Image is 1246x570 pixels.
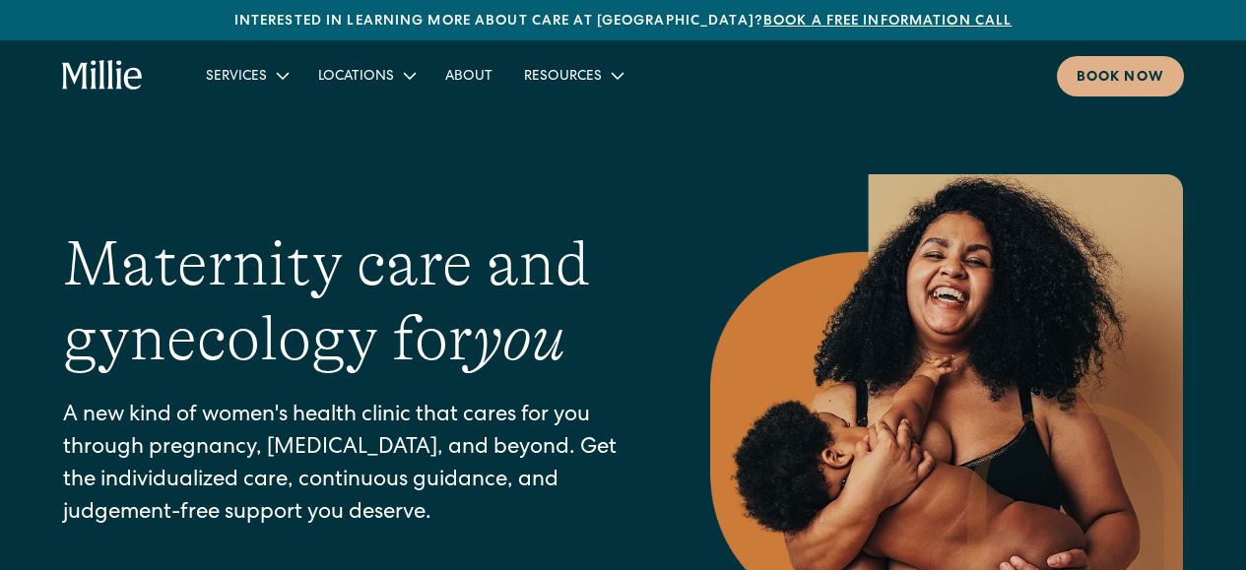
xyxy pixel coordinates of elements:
[473,303,565,374] em: you
[63,401,631,531] p: A new kind of women's health clinic that cares for you through pregnancy, [MEDICAL_DATA], and bey...
[429,59,508,92] a: About
[206,67,267,88] div: Services
[508,59,637,92] div: Resources
[302,59,429,92] div: Locations
[1077,68,1164,89] div: Book now
[62,60,143,92] a: home
[1057,56,1184,96] a: Book now
[190,59,302,92] div: Services
[63,226,631,378] h1: Maternity care and gynecology for
[763,15,1012,29] a: Book a free information call
[318,67,394,88] div: Locations
[524,67,602,88] div: Resources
